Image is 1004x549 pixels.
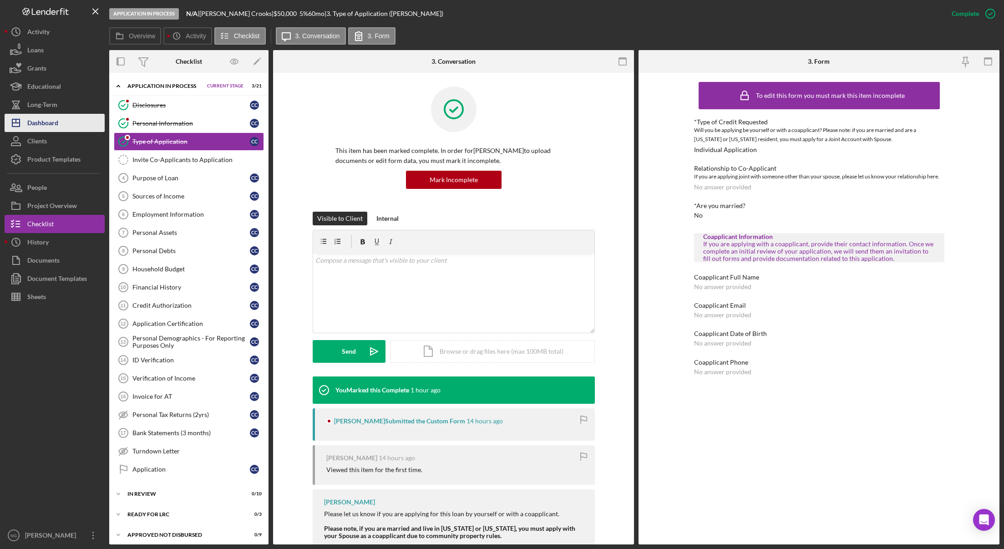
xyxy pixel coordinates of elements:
a: Personal InformationCC [114,114,264,132]
div: Disclosures [132,102,250,109]
tspan: 4 [122,175,125,181]
label: 3. Conversation [295,32,340,40]
button: Checklist [5,215,105,233]
a: 9Household BudgetCC [114,260,264,278]
div: | 3. Type of Application ([PERSON_NAME]) [325,10,443,17]
button: History [5,233,105,251]
div: Product Templates [27,150,81,171]
div: Dashboard [27,114,58,134]
div: C C [250,264,259,274]
tspan: 14 [120,357,126,363]
div: In Review [127,491,239,497]
div: C C [250,337,259,346]
div: Grants [27,59,46,80]
div: Application In Process [127,83,203,89]
button: Send [313,340,385,363]
div: C C [250,283,259,292]
div: Bank Statements (3 months) [132,429,250,437]
button: Document Templates [5,269,105,288]
div: Open Intercom Messenger [973,509,995,531]
tspan: 11 [120,303,126,308]
a: 13Personal Demographics - For Reporting Purposes OnlyCC [114,333,264,351]
time: 2025-09-15 01:43 [467,417,503,425]
div: Send [342,340,356,363]
button: Educational [5,77,105,96]
button: Internal [372,212,403,225]
div: [PERSON_NAME] [324,498,375,506]
div: Will you be applying be yourself or with a coapplicant? Please note: if you are married and are a... [694,126,944,144]
div: Type of Application [132,138,250,145]
div: C C [250,410,259,419]
div: [PERSON_NAME] Submitted the Custom Form [334,417,465,425]
div: Coapplicant Phone [694,359,944,366]
div: Viewed this item for the first time. [326,466,422,473]
button: NG[PERSON_NAME] [5,526,105,544]
button: Loans [5,41,105,59]
div: Credit Authorization [132,302,250,309]
div: C C [250,374,259,383]
time: 2025-09-15 14:08 [411,386,441,394]
button: Grants [5,59,105,77]
div: Application Certification [132,320,250,327]
button: People [5,178,105,197]
div: C C [250,192,259,201]
div: Application [132,466,250,473]
tspan: 17 [120,430,126,436]
tspan: 6 [122,212,125,217]
button: Overview [109,27,161,45]
div: Clients [27,132,47,152]
tspan: 10 [120,285,126,290]
div: Document Templates [27,269,87,290]
div: Loans [27,41,44,61]
div: [PERSON_NAME] [23,526,82,547]
button: Long-Term [5,96,105,114]
div: C C [250,301,259,310]
div: 60 mo [308,10,325,17]
div: Coapplicant Information [703,233,935,240]
button: Clients [5,132,105,150]
div: History [27,233,49,254]
a: 7Personal AssetsCC [114,224,264,242]
text: NG [10,533,17,538]
div: 5 % [299,10,308,17]
div: C C [250,428,259,437]
div: 3. Conversation [431,58,476,65]
div: Educational [27,77,61,98]
div: Sheets [27,288,46,308]
div: [PERSON_NAME] [326,454,377,462]
div: Verification of Income [132,375,250,382]
button: Project Overview [5,197,105,215]
a: Type of ApplicationCC [114,132,264,151]
div: Coapplicant Date of Birth [694,330,944,337]
a: Turndown Letter [114,442,264,460]
div: Employment Information [132,211,250,218]
div: C C [250,137,259,146]
div: C C [250,319,259,328]
button: Dashboard [5,114,105,132]
div: Activity [27,23,50,43]
div: If you are applying with a coapplicant, provide their contact information. Once we complete an in... [703,240,935,262]
b: N/A [186,10,198,17]
div: Checklist [27,215,54,235]
button: Visible to Client [313,212,367,225]
div: You Marked this Complete [335,386,409,394]
div: [PERSON_NAME] Crooks | [199,10,274,17]
a: 4Purpose of LoanCC [114,169,264,187]
button: 3. Conversation [276,27,346,45]
tspan: 12 [120,321,126,326]
div: C C [250,101,259,110]
tspan: 7 [122,230,125,235]
div: Relationship to Co-Applicant [694,165,944,172]
strong: Please note, if you are married and live in [US_STATE] or [US_STATE], you must apply with your Sp... [324,524,575,539]
tspan: 5 [122,193,125,199]
div: Documents [27,251,60,272]
div: No answer provided [694,340,751,347]
a: 15Verification of IncomeCC [114,369,264,387]
button: Complete [943,5,999,23]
